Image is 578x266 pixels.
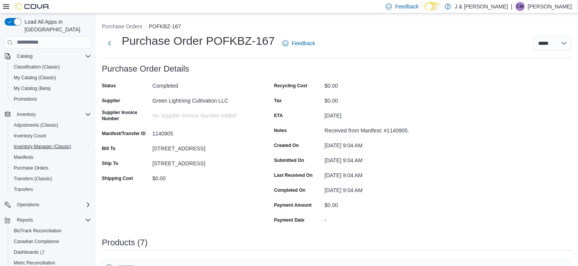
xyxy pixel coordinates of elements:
[11,142,74,151] a: Inventory Manager (Classic)
[102,23,142,29] button: Purchase Orders
[102,238,148,247] h3: Products (7)
[325,124,427,134] div: Received from Manifest: #1140905.
[152,157,255,166] div: [STREET_ADDRESS]
[102,64,189,73] h3: Purchase Order Details
[11,237,62,246] a: Canadian Compliance
[8,236,94,247] button: Canadian Compliance
[11,185,91,194] span: Transfers
[11,73,91,82] span: My Catalog (Classic)
[8,163,94,173] button: Purchase Orders
[17,217,33,223] span: Reports
[11,174,91,183] span: Transfers (Classic)
[102,109,149,122] label: Supplier Invoice Number
[292,39,315,47] span: Feedback
[14,110,39,119] button: Inventory
[14,133,46,139] span: Inventory Count
[8,184,94,195] button: Transfers
[8,83,94,94] button: My Catalog (Beta)
[11,174,55,183] a: Transfers (Classic)
[14,52,91,61] span: Catalog
[2,109,94,120] button: Inventory
[274,202,312,208] label: Payment Amount
[8,173,94,184] button: Transfers (Classic)
[11,237,91,246] span: Canadian Compliance
[14,64,60,70] span: Classification (Classic)
[14,75,56,81] span: My Catalog (Classic)
[152,142,255,152] div: [STREET_ADDRESS]
[517,2,524,11] span: CM
[152,109,255,119] div: No Supplier Invoice Number added
[102,175,133,181] label: Shipping Cost
[11,226,91,235] span: BioTrack Reconciliation
[11,142,91,151] span: Inventory Manager (Classic)
[11,84,54,93] a: My Catalog (Beta)
[8,141,94,152] button: Inventory Manager (Classic)
[14,176,52,182] span: Transfers (Classic)
[11,153,91,162] span: Manifests
[14,249,44,255] span: Dashboards
[152,80,255,89] div: Completed
[102,98,120,104] label: Supplier
[14,228,62,234] span: BioTrack Reconciliation
[274,157,304,163] label: Submitted On
[516,2,525,11] div: Cheyenne Mann
[325,169,427,178] div: [DATE] 9:04 AM
[325,154,427,163] div: [DATE] 9:04 AM
[11,131,91,140] span: Inventory Count
[11,62,91,72] span: Classification (Classic)
[14,85,51,91] span: My Catalog (Beta)
[11,73,59,82] a: My Catalog (Classic)
[17,202,39,208] span: Operations
[8,62,94,72] button: Classification (Classic)
[11,226,65,235] a: BioTrack Reconciliation
[11,62,63,72] a: Classification (Classic)
[14,122,58,128] span: Adjustments (Classic)
[274,187,305,193] label: Completed On
[11,84,91,93] span: My Catalog (Beta)
[14,260,55,266] span: Metrc Reconciliation
[325,184,427,193] div: [DATE] 9:04 AM
[14,186,33,193] span: Transfers
[8,247,94,258] a: Dashboards
[102,145,116,152] label: Bill To
[274,142,299,149] label: Created On
[102,23,572,32] nav: An example of EuiBreadcrumbs
[8,72,94,83] button: My Catalog (Classic)
[279,36,318,51] a: Feedback
[528,2,572,11] p: [PERSON_NAME]
[2,51,94,62] button: Catalog
[152,127,255,137] div: 1140905
[325,199,427,208] div: $0.00
[8,120,94,131] button: Adjustments (Classic)
[14,238,59,245] span: Canadian Compliance
[8,94,94,104] button: Promotions
[511,2,513,11] p: |
[17,111,36,117] span: Inventory
[395,3,418,10] span: Feedback
[14,200,42,209] button: Operations
[14,165,49,171] span: Purchase Orders
[14,200,91,209] span: Operations
[14,144,71,150] span: Inventory Manager (Classic)
[11,131,49,140] a: Inventory Count
[149,23,181,29] button: POFKBZ-167
[102,36,117,51] button: Next
[274,217,304,223] label: Payment Date
[102,160,118,166] label: Ship To
[325,214,427,223] div: -
[2,215,94,225] button: Reports
[274,127,287,134] label: Notes
[21,18,91,33] span: Load All Apps in [GEOGRAPHIC_DATA]
[11,121,91,130] span: Adjustments (Classic)
[11,185,36,194] a: Transfers
[14,110,91,119] span: Inventory
[2,199,94,210] button: Operations
[455,2,508,11] p: J & [PERSON_NAME]
[274,83,307,89] label: Recycling Cost
[152,95,255,104] div: Green Lightning Cultivation LLC
[15,3,50,10] img: Cova
[14,154,33,160] span: Manifests
[425,2,441,10] input: Dark Mode
[152,172,255,181] div: $0.00
[11,248,91,257] span: Dashboards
